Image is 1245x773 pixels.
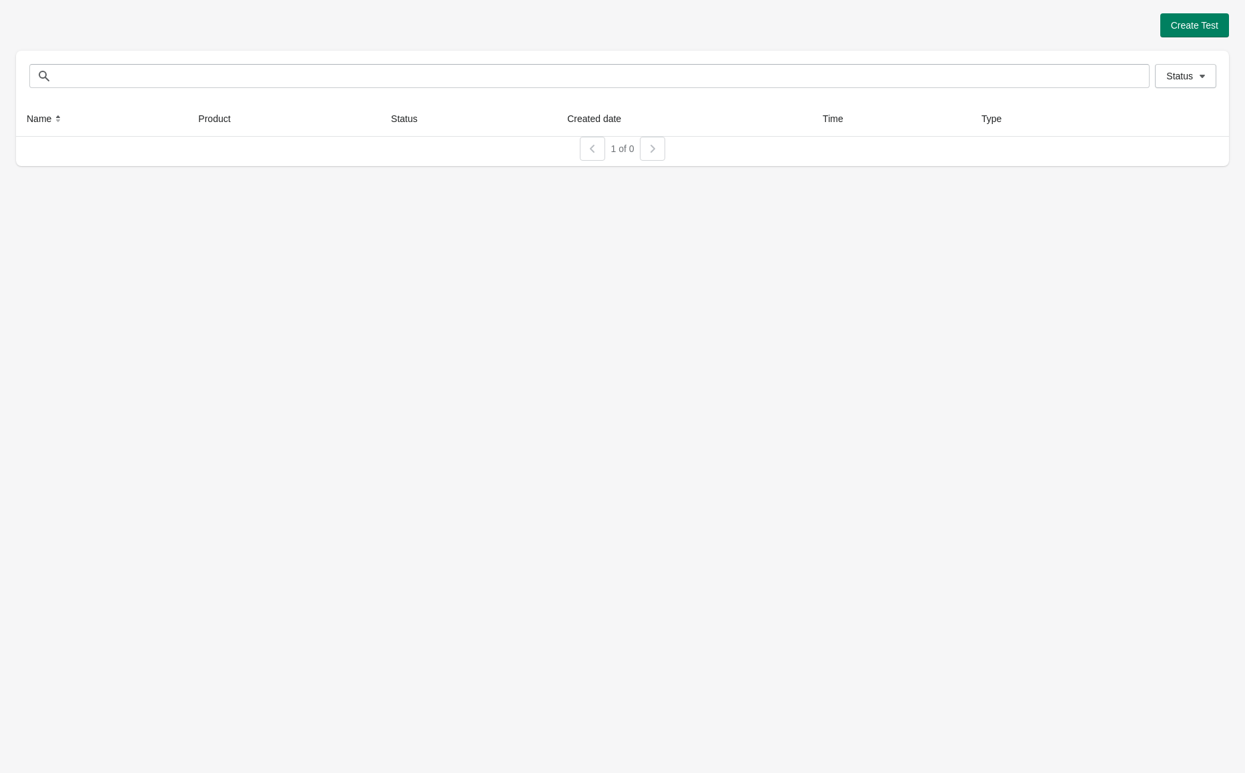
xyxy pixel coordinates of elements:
button: Status [386,107,436,131]
button: Time [817,107,862,131]
span: 1 of 0 [610,143,634,154]
button: Create Test [1160,13,1229,37]
button: Created date [562,107,640,131]
span: Create Test [1171,20,1218,31]
button: Product [193,107,249,131]
button: Status [1155,64,1216,88]
span: Status [1166,71,1193,81]
button: Name [21,107,70,131]
button: Type [976,107,1020,131]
